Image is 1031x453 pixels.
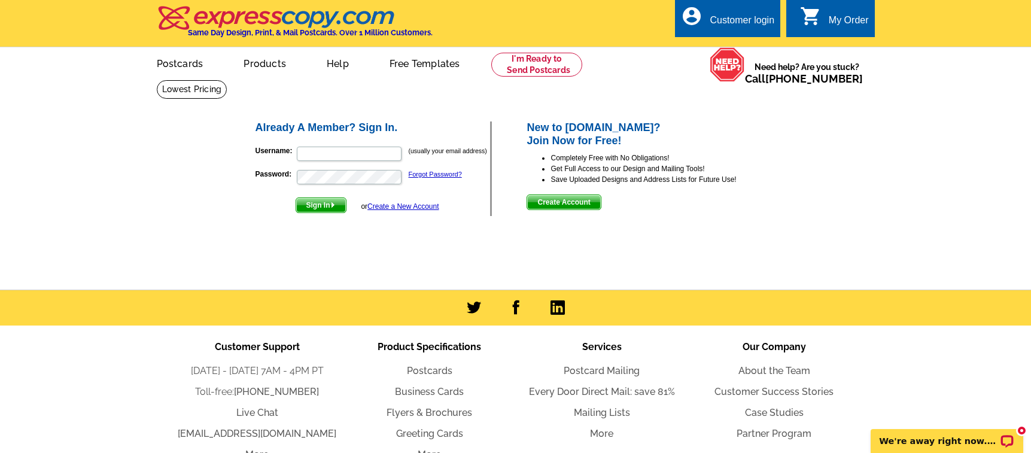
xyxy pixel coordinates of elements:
a: Customer Success Stories [714,386,834,397]
a: [PHONE_NUMBER] [234,386,319,397]
a: Same Day Design, Print, & Mail Postcards. Over 1 Million Customers. [157,14,433,37]
img: button-next-arrow-white.png [330,202,336,208]
a: More [590,428,613,439]
span: Call [745,72,863,85]
i: shopping_cart [800,5,822,27]
span: Services [582,341,622,352]
button: Sign In [296,197,346,213]
span: Our Company [743,341,806,352]
a: [EMAIL_ADDRESS][DOMAIN_NAME] [178,428,336,439]
h2: Already A Member? Sign In. [256,121,491,135]
li: Save Uploaded Designs and Address Lists for Future Use! [551,174,777,185]
iframe: LiveChat chat widget [863,415,1031,453]
a: Postcards [407,365,452,376]
li: Toll-free: [171,385,343,399]
h4: Same Day Design, Print, & Mail Postcards. Over 1 Million Customers. [188,28,433,37]
a: Live Chat [236,407,278,418]
div: My Order [829,15,869,32]
button: Create Account [527,194,601,210]
a: Products [224,48,305,77]
a: Partner Program [737,428,811,439]
small: (usually your email address) [409,147,487,154]
span: Customer Support [215,341,300,352]
div: or [361,201,439,212]
i: account_circle [681,5,702,27]
span: Product Specifications [378,341,481,352]
span: Sign In [296,198,346,212]
img: help [710,47,745,82]
label: Username: [256,145,296,156]
a: Case Studies [745,407,804,418]
label: Password: [256,169,296,180]
a: Help [308,48,368,77]
li: Get Full Access to our Design and Mailing Tools! [551,163,777,174]
a: About the Team [738,365,810,376]
a: Create a New Account [367,202,439,211]
span: Create Account [527,195,600,209]
a: shopping_cart My Order [800,13,869,28]
a: [PHONE_NUMBER] [765,72,863,85]
h2: New to [DOMAIN_NAME]? Join Now for Free! [527,121,777,147]
a: Forgot Password? [409,171,462,178]
a: Greeting Cards [396,428,463,439]
li: Completely Free with No Obligations! [551,153,777,163]
span: Need help? Are you stuck? [745,61,869,85]
a: Business Cards [395,386,464,397]
a: Flyers & Brochures [387,407,472,418]
a: Postcard Mailing [564,365,640,376]
a: Postcards [138,48,223,77]
a: account_circle Customer login [681,13,774,28]
div: Customer login [710,15,774,32]
a: Mailing Lists [574,407,630,418]
li: [DATE] - [DATE] 7AM - 4PM PT [171,364,343,378]
a: Free Templates [370,48,479,77]
a: Every Door Direct Mail: save 81% [529,386,675,397]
